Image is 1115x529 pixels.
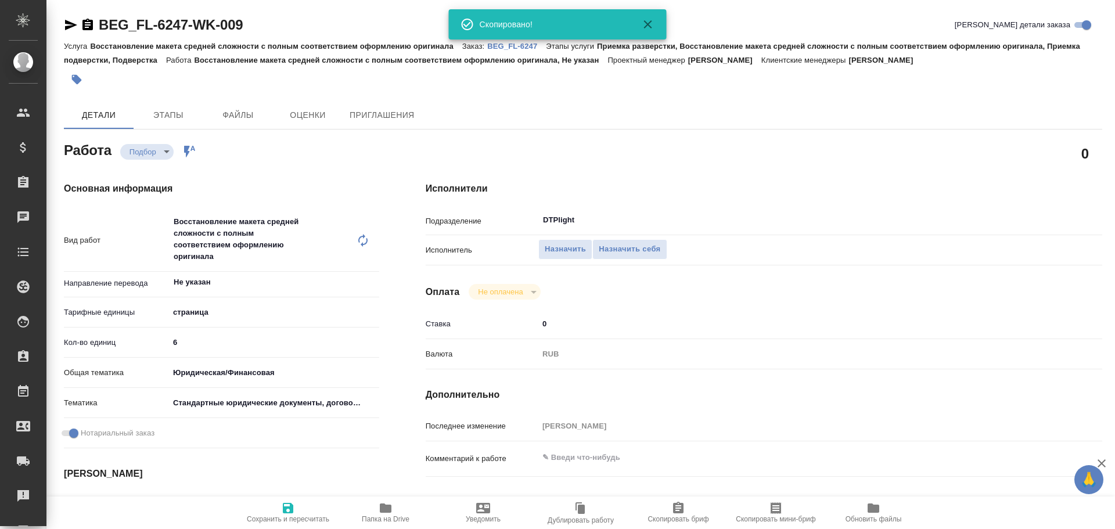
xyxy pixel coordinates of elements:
[426,182,1102,196] h4: Исполнители
[169,363,379,383] div: Юридическая/Финансовая
[64,67,89,92] button: Добавить тэг
[607,56,688,64] p: Проектный менеджер
[546,42,597,51] p: Этапы услуги
[426,453,538,465] p: Комментарий к работе
[169,334,379,351] input: ✎ Введи что-нибудь
[426,285,460,299] h4: Оплата
[90,42,462,51] p: Восстановление макета средней сложности с полным соответствием оформлению оригинала
[120,144,174,160] div: Подбор
[1040,219,1042,221] button: Open
[141,108,196,123] span: Этапы
[426,244,538,256] p: Исполнитель
[247,515,329,523] span: Сохранить и пересчитать
[169,303,379,322] div: страница
[1081,143,1089,163] h2: 0
[487,41,546,51] a: BEG_FL-6247
[64,18,78,32] button: Скопировать ссылку для ЯМессенджера
[648,515,708,523] span: Скопировать бриф
[480,19,625,30] div: Скопировано!
[462,42,487,51] p: Заказ:
[469,284,540,300] div: Подбор
[761,56,849,64] p: Клиентские менеджеры
[1079,467,1099,492] span: 🙏
[538,239,592,260] button: Назначить
[64,139,111,160] h2: Работа
[538,344,1046,364] div: RUB
[350,108,415,123] span: Приглашения
[545,243,586,256] span: Назначить
[64,42,90,51] p: Услуга
[538,418,1046,434] input: Пустое поле
[99,17,243,33] a: BEG_FL-6247-WK-009
[592,239,667,260] button: Назначить себя
[474,287,526,297] button: Не оплачена
[532,496,630,529] button: Дублировать работу
[1074,465,1103,494] button: 🙏
[195,56,608,64] p: Восстановление макета средней сложности с полным соответствием оформлению оригинала, Не указан
[64,42,1080,64] p: Приемка разверстки, Восстановление макета средней сложности с полным соответствием оформлению ори...
[487,42,546,51] p: BEG_FL-6247
[630,496,727,529] button: Скопировать бриф
[426,215,538,227] p: Подразделение
[846,515,902,523] span: Обновить файлы
[64,467,379,481] h4: [PERSON_NAME]
[373,281,375,283] button: Open
[634,17,662,31] button: Закрыть
[64,235,169,246] p: Вид работ
[280,108,336,123] span: Оценки
[727,496,825,529] button: Скопировать мини-бриф
[736,515,815,523] span: Скопировать мини-бриф
[64,307,169,318] p: Тарифные единицы
[169,393,379,413] div: Стандартные юридические документы, договоры, уставы
[849,56,922,64] p: [PERSON_NAME]
[64,337,169,348] p: Кол-во единиц
[955,19,1070,31] span: [PERSON_NAME] детали заказа
[210,108,266,123] span: Файлы
[466,515,501,523] span: Уведомить
[337,496,434,529] button: Папка на Drive
[538,315,1046,332] input: ✎ Введи что-нибудь
[64,278,169,289] p: Направление перевода
[71,108,127,123] span: Детали
[126,147,160,157] button: Подбор
[81,427,154,439] span: Нотариальный заказ
[538,492,1046,512] textarea: /Clients/FL_BEG/Orders/BEG_FL-6247/DTP/BEG_FL-6247-WK-009
[362,515,409,523] span: Папка на Drive
[548,516,614,524] span: Дублировать работу
[426,318,538,330] p: Ставка
[166,56,195,64] p: Работа
[239,496,337,529] button: Сохранить и пересчитать
[64,397,169,409] p: Тематика
[81,18,95,32] button: Скопировать ссылку
[426,420,538,432] p: Последнее изменение
[426,388,1102,402] h4: Дополнительно
[825,496,922,529] button: Обновить файлы
[599,243,660,256] span: Назначить себя
[64,367,169,379] p: Общая тематика
[64,182,379,196] h4: Основная информация
[434,496,532,529] button: Уведомить
[426,348,538,360] p: Валюта
[688,56,761,64] p: [PERSON_NAME]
